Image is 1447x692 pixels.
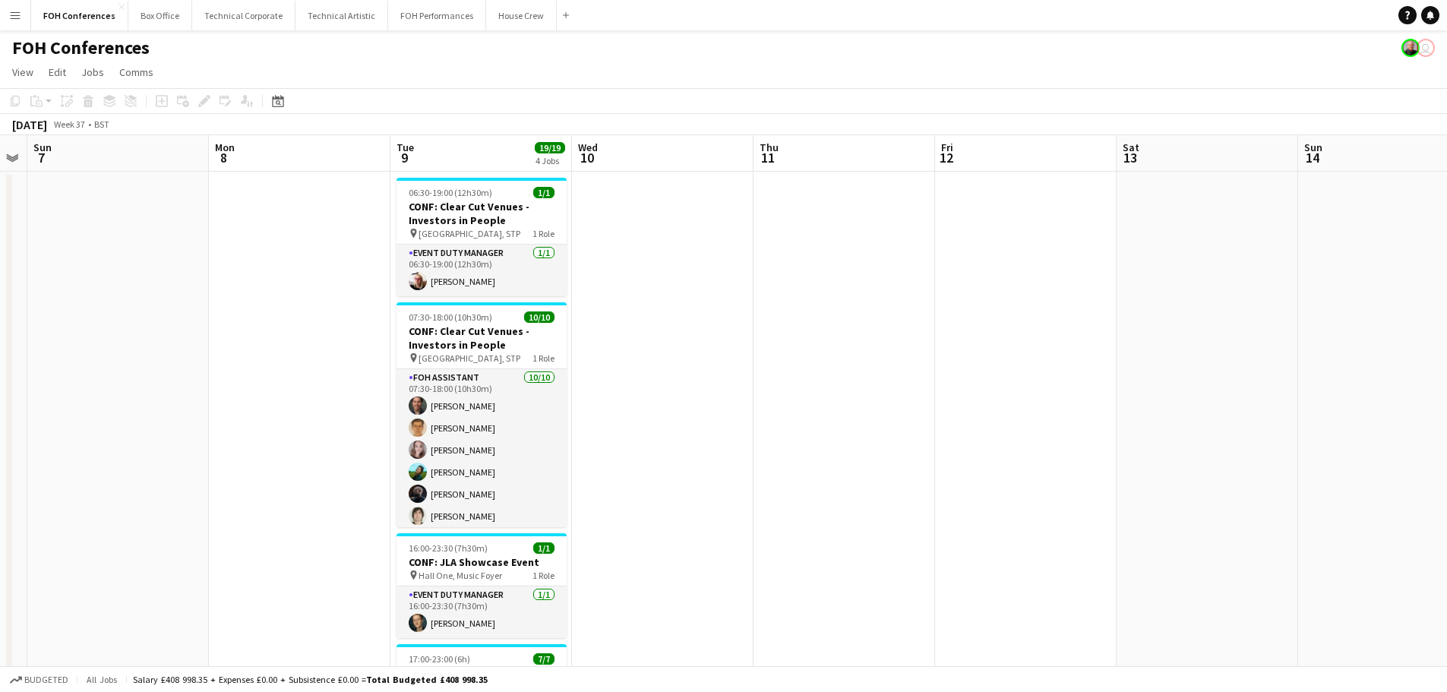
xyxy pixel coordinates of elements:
div: BST [94,118,109,130]
button: House Crew [486,1,557,30]
button: Box Office [128,1,192,30]
span: Edit [49,65,66,79]
span: Comms [119,65,153,79]
span: Jobs [81,65,104,79]
a: Edit [43,62,72,82]
button: FOH Performances [388,1,486,30]
div: [DATE] [12,117,47,132]
app-user-avatar: Liveforce Admin [1417,39,1435,57]
button: Technical Artistic [295,1,388,30]
div: Salary £408 998.35 + Expenses £0.00 + Subsistence £0.00 = [133,674,488,685]
a: View [6,62,39,82]
h1: FOH Conferences [12,36,150,59]
app-user-avatar: PERM Chris Nye [1401,39,1420,57]
button: Technical Corporate [192,1,295,30]
span: Budgeted [24,675,68,685]
span: View [12,65,33,79]
span: All jobs [84,674,120,685]
button: FOH Conferences [31,1,128,30]
span: Week 37 [50,118,88,130]
a: Jobs [75,62,110,82]
span: Total Budgeted £408 998.35 [366,674,488,685]
button: Budgeted [8,671,71,688]
a: Comms [113,62,160,82]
